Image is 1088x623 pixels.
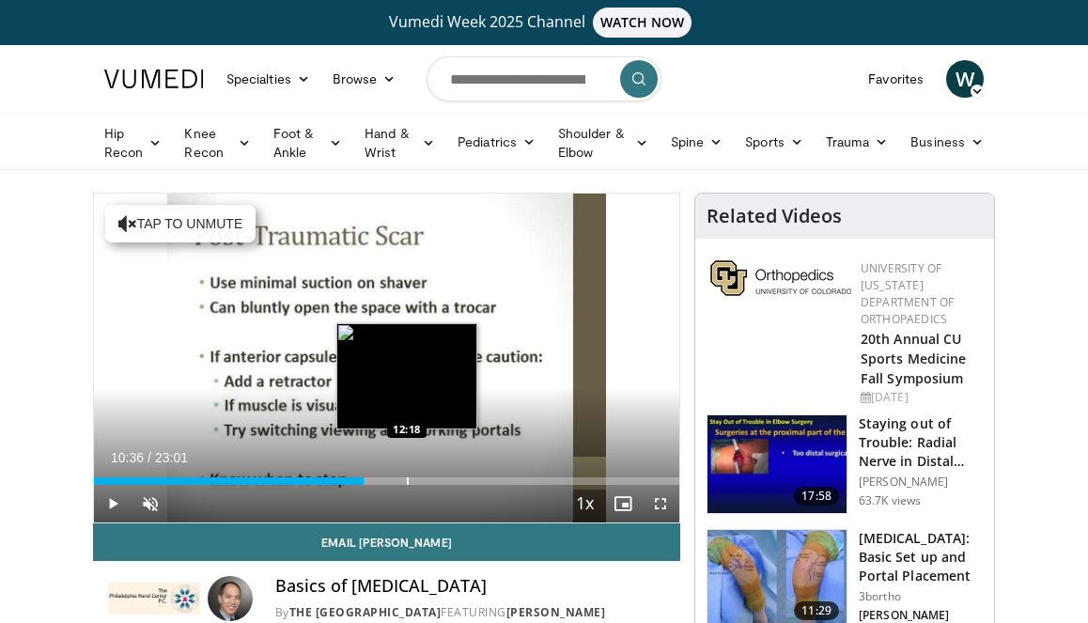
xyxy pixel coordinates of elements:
a: 17:58 Staying out of Trouble: Radial Nerve in Distal Humerus Fracture, Dis… [PERSON_NAME] 63.7K v... [707,414,983,514]
p: [PERSON_NAME] [859,608,983,623]
button: Playback Rate [567,485,604,522]
img: VuMedi Logo [104,70,204,88]
button: Enable picture-in-picture mode [604,485,642,522]
img: Q2xRg7exoPLTwO8X4xMDoxOjB1O8AjAz_1.150x105_q85_crop-smart_upscale.jpg [707,415,847,513]
a: [PERSON_NAME] [506,604,606,620]
a: Knee Recon [173,124,261,162]
a: Vumedi Week 2025 ChannelWATCH NOW [93,8,995,38]
a: Favorites [857,60,935,98]
p: 63.7K views [859,493,921,508]
p: [PERSON_NAME] [859,475,983,490]
span: 11:29 [794,601,839,620]
a: Email [PERSON_NAME] [93,523,680,561]
a: Pediatrics [446,123,547,161]
span: 10:36 [111,450,144,465]
span: 23:01 [155,450,188,465]
h3: [MEDICAL_DATA]: Basic Set up and Portal Placement [859,529,983,585]
span: WATCH NOW [593,8,692,38]
h4: Basics of [MEDICAL_DATA] [275,576,665,597]
a: Hand & Wrist [353,124,446,162]
a: Specialties [215,60,321,98]
a: Spine [660,123,734,161]
a: Trauma [815,123,900,161]
h3: Staying out of Trouble: Radial Nerve in Distal Humerus Fracture, Dis… [859,414,983,471]
img: The Philadelphia Hand Center [108,576,200,621]
a: The [GEOGRAPHIC_DATA] [289,604,442,620]
a: Sports [734,123,815,161]
img: Avatar [208,576,253,621]
img: 355603a8-37da-49b6-856f-e00d7e9307d3.png.150x105_q85_autocrop_double_scale_upscale_version-0.2.png [710,260,851,296]
div: Progress Bar [94,477,679,485]
button: Play [94,485,132,522]
a: Hip Recon [93,124,173,162]
button: Unmute [132,485,169,522]
span: 17:58 [794,487,839,506]
p: 3bortho [859,589,983,604]
input: Search topics, interventions [427,56,661,101]
span: / [148,450,151,465]
a: University of [US_STATE] Department of Orthopaedics [861,260,954,327]
video-js: Video Player [94,194,679,522]
div: [DATE] [861,389,979,406]
a: Business [899,123,995,161]
a: 20th Annual CU Sports Medicine Fall Symposium [861,330,967,387]
a: Browse [321,60,408,98]
div: By FEATURING [275,604,665,621]
img: image.jpeg [336,323,477,429]
a: Shoulder & Elbow [547,124,660,162]
a: Foot & Ankle [262,124,353,162]
button: Tap to unmute [105,205,256,242]
h4: Related Videos [707,205,842,227]
button: Fullscreen [642,485,679,522]
a: W [946,60,984,98]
